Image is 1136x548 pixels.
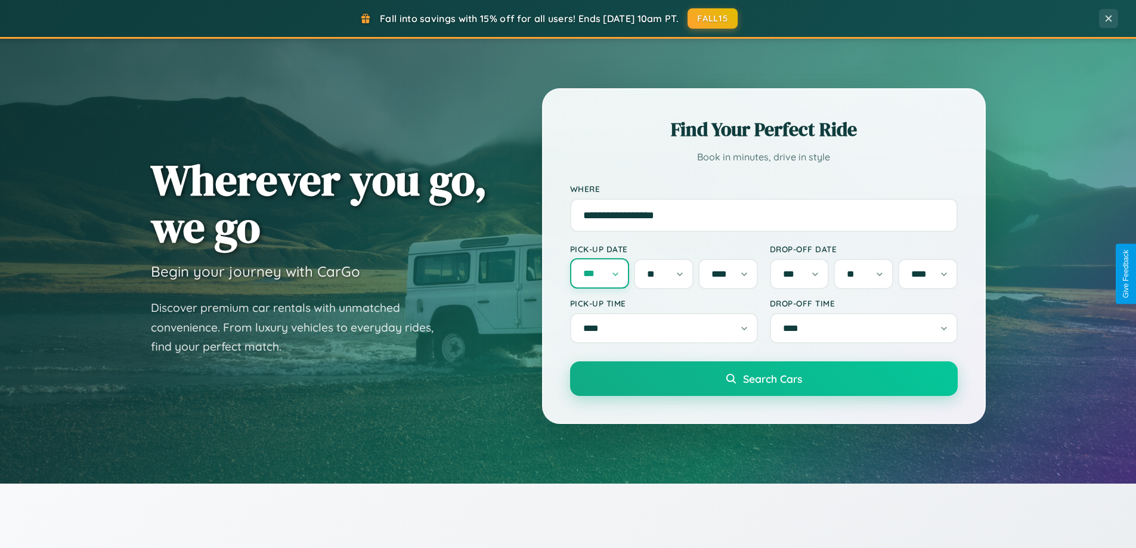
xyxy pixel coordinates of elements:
[688,8,738,29] button: FALL15
[151,262,360,280] h3: Begin your journey with CarGo
[570,148,958,166] p: Book in minutes, drive in style
[570,244,758,254] label: Pick-up Date
[570,361,958,396] button: Search Cars
[570,298,758,308] label: Pick-up Time
[151,156,487,250] h1: Wherever you go, we go
[1122,250,1130,298] div: Give Feedback
[770,244,958,254] label: Drop-off Date
[570,116,958,143] h2: Find Your Perfect Ride
[380,13,679,24] span: Fall into savings with 15% off for all users! Ends [DATE] 10am PT.
[151,298,449,357] p: Discover premium car rentals with unmatched convenience. From luxury vehicles to everyday rides, ...
[743,372,802,385] span: Search Cars
[570,184,958,194] label: Where
[770,298,958,308] label: Drop-off Time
